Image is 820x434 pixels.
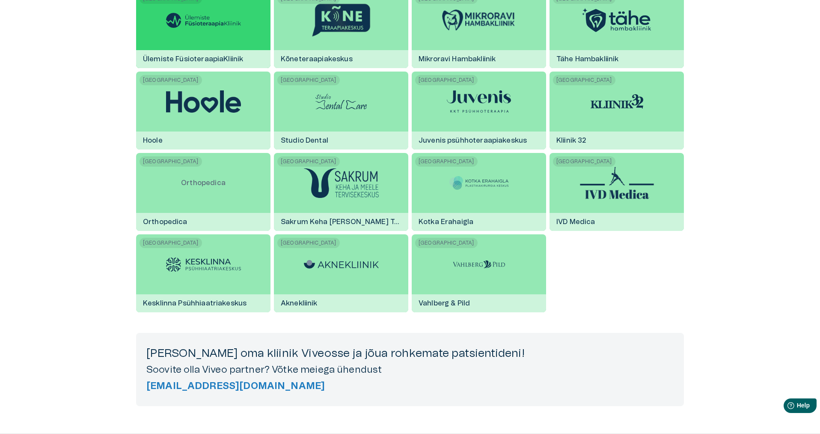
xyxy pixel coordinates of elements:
p: Orthopedica [174,171,232,195]
img: Mikroravi Hambakliinik logo [442,8,517,32]
span: [GEOGRAPHIC_DATA] [140,238,202,248]
a: [GEOGRAPHIC_DATA]Vahlberg & Pild logoVahlberg & Pild [412,234,546,312]
img: Vahlberg & Pild logo [447,251,511,277]
h6: Vahlberg & Pild [412,292,477,315]
img: Kesklinna Psühhiaatriakeskus logo [166,257,241,272]
img: Ülemiste FüsioteraapiaKliinik logo [166,13,241,28]
a: [GEOGRAPHIC_DATA]Aknekliinik logoAknekliinik [274,234,408,312]
h6: Orthopedica [136,210,194,233]
span: [GEOGRAPHIC_DATA] [415,238,478,248]
span: [GEOGRAPHIC_DATA] [140,75,202,85]
h6: IVD Medica [550,210,602,233]
iframe: Help widget launcher [753,395,820,419]
span: [GEOGRAPHIC_DATA] [277,156,340,167]
img: Kliinik 32 logo [591,94,643,109]
h6: Kliinik 32 [550,129,593,152]
h6: Mikroravi Hambakliinik [412,48,502,71]
span: [GEOGRAPHIC_DATA] [553,75,615,85]
h4: [PERSON_NAME] oma kliinik Viveosse ja jõua rohkemate patsientideni! [146,347,674,360]
h6: Studio Dental [274,129,335,152]
a: [GEOGRAPHIC_DATA]Hoole logoHoole [136,72,270,150]
a: [GEOGRAPHIC_DATA]Juvenis psühhoteraapiakeskus logoJuvenis psühhoteraapiakeskus [412,72,546,150]
span: [GEOGRAPHIC_DATA] [553,156,615,167]
h6: Kõneteraapiakeskus [274,48,359,71]
img: Tähe Hambakliinik logo [579,6,654,34]
img: IVD Medica logo [579,166,654,200]
h5: [EMAIL_ADDRESS][DOMAIN_NAME] [146,380,674,392]
span: [GEOGRAPHIC_DATA] [277,75,340,85]
h6: Ülemiste FüsioteraapiaKliinik [136,48,250,71]
a: [GEOGRAPHIC_DATA]Studio Dental logoStudio Dental [274,72,408,150]
h6: Tähe Hambakliinik [550,48,626,71]
img: Studio Dental logo [309,89,373,114]
span: [GEOGRAPHIC_DATA] [415,156,478,167]
a: [GEOGRAPHIC_DATA]Sakrum Keha ja Meele Tervisekeskus logoSakrum Keha [PERSON_NAME] Tervisekeskus [274,153,408,231]
a: [GEOGRAPHIC_DATA]IVD Medica logoIVD Medica [550,153,684,231]
span: [GEOGRAPHIC_DATA] [140,156,202,167]
a: [GEOGRAPHIC_DATA]Kliinik 32 logoKliinik 32 [550,72,684,150]
img: Kõneteraapiakeskus logo [311,3,371,37]
img: Aknekliinik logo [304,260,379,269]
a: Send partnership email to viveo [146,380,674,392]
span: [GEOGRAPHIC_DATA] [415,75,478,85]
img: Hoole logo [166,90,241,113]
img: Juvenis psühhoteraapiakeskus logo [447,90,511,113]
h5: Soovite olla Viveo partner? Võtke meiega ühendust [146,364,674,376]
img: Sakrum Keha ja Meele Tervisekeskus logo [304,168,379,198]
a: [GEOGRAPHIC_DATA]OrthopedicaOrthopedica [136,153,270,231]
h6: Juvenis psühhoteraapiakeskus [412,129,534,152]
img: Kotka Erahaigla logo [447,170,511,196]
span: [GEOGRAPHIC_DATA] [277,238,340,248]
h6: Aknekliinik [274,292,324,315]
h6: Hoole [136,129,169,152]
a: [GEOGRAPHIC_DATA]Kesklinna Psühhiaatriakeskus logoKesklinna Psühhiaatriakeskus [136,234,270,312]
h6: Kotka Erahaigla [412,210,480,233]
h6: Kesklinna Psühhiaatriakeskus [136,292,253,315]
a: [GEOGRAPHIC_DATA]Kotka Erahaigla logoKotka Erahaigla [412,153,546,231]
h6: Sakrum Keha [PERSON_NAME] Tervisekeskus [274,210,408,233]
